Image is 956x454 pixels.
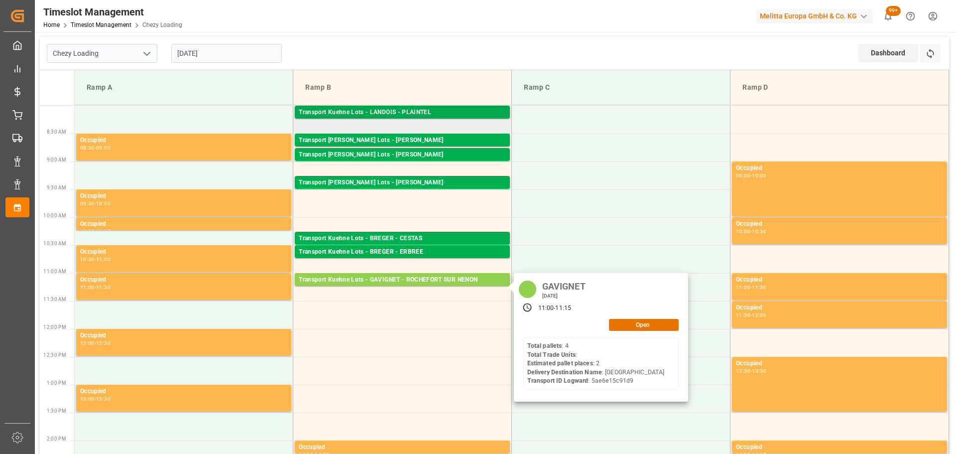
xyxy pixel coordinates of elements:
[43,269,66,274] span: 11:00 AM
[736,443,943,453] div: Occupied
[527,360,593,367] b: Estimated pallet places
[47,185,66,190] span: 9:30 AM
[750,369,752,373] div: -
[96,285,111,290] div: 11:30
[539,278,589,293] div: GAVIGNET
[299,136,506,146] div: Transport [PERSON_NAME] Lots - [PERSON_NAME]
[527,377,589,384] b: Transport ID Logward
[750,313,752,317] div: -
[299,160,506,168] div: Pallets: 4,TU: 679,City: [GEOGRAPHIC_DATA],Arrival: [DATE] 00:00:00
[299,150,506,160] div: Transport [PERSON_NAME] Lots - [PERSON_NAME]
[752,369,766,373] div: 13:30
[752,229,766,234] div: 10:30
[95,397,96,401] div: -
[756,9,873,23] div: Melitta Europa GmbH & Co. KG
[80,146,95,150] div: 08:30
[877,5,899,27] button: show 100 new notifications
[736,285,750,290] div: 11:00
[886,6,901,16] span: 99+
[43,324,66,330] span: 12:00 PM
[95,201,96,206] div: -
[752,313,766,317] div: 12:00
[736,275,943,285] div: Occupied
[96,201,111,206] div: 10:00
[43,297,66,302] span: 11:30 AM
[527,369,602,376] b: Delivery Destination Name
[80,247,287,257] div: Occupied
[96,257,111,262] div: 11:00
[527,342,562,349] b: Total pallets
[71,21,131,28] a: Timeslot Management
[750,173,752,178] div: -
[752,285,766,290] div: 11:30
[47,157,66,162] span: 9:00 AM
[736,303,943,313] div: Occupied
[171,44,282,63] input: DD-MM-YYYY
[95,229,96,234] div: -
[47,436,66,442] span: 2:00 PM
[47,44,157,63] input: Type to search/select
[96,229,111,234] div: 10:15
[95,285,96,290] div: -
[736,313,750,317] div: 11:30
[736,229,750,234] div: 10:00
[738,78,941,97] div: Ramp D
[527,351,576,358] b: Total Trade Units
[80,285,95,290] div: 11:00
[139,46,154,61] button: open menu
[47,380,66,386] span: 1:00 PM
[736,359,943,369] div: Occupied
[80,257,95,262] div: 10:30
[80,397,95,401] div: 13:00
[299,285,506,294] div: Pallets: 4,TU: ,City: ROCHEFORT SUR NENON,Arrival: [DATE] 00:00:00
[80,387,287,397] div: Occupied
[80,275,287,285] div: Occupied
[95,341,96,345] div: -
[95,146,96,150] div: -
[750,285,752,290] div: -
[299,244,506,252] div: Pallets: 1,TU: 302,City: [GEOGRAPHIC_DATA],Arrival: [DATE] 00:00:00
[96,397,111,401] div: 13:30
[299,178,506,188] div: Transport [PERSON_NAME] Lots - [PERSON_NAME]
[750,229,752,234] div: -
[299,247,506,257] div: Transport Kuehne Lots - BREGER - ERBREE
[299,118,506,126] div: Pallets: 3,TU: 302,City: PLAINTEL,Arrival: [DATE] 00:00:00
[858,44,918,62] div: Dashboard
[538,304,554,313] div: 11:00
[80,201,95,206] div: 09:30
[736,219,943,229] div: Occupied
[43,352,66,358] span: 12:30 PM
[80,136,287,146] div: Occupied
[736,173,750,178] div: 09:00
[736,369,750,373] div: 12:30
[752,173,766,178] div: 10:00
[301,78,503,97] div: Ramp B
[43,213,66,218] span: 10:00 AM
[83,78,285,97] div: Ramp A
[299,108,506,118] div: Transport Kuehne Lots - LANDOIS - PLAINTEL
[80,191,287,201] div: Occupied
[736,163,943,173] div: Occupied
[95,257,96,262] div: -
[43,21,60,28] a: Home
[527,342,665,386] div: : 4 : : 2 : [GEOGRAPHIC_DATA] : 5ae6e15c91d9
[96,341,111,345] div: 12:30
[756,6,877,25] button: Melitta Europa GmbH & Co. KG
[299,443,506,453] div: Occupied
[609,319,679,331] button: Open
[80,219,287,229] div: Occupied
[299,146,506,154] div: Pallets: ,TU: 105,City: [GEOGRAPHIC_DATA],Arrival: [DATE] 00:00:00
[899,5,922,27] button: Help Center
[299,275,506,285] div: Transport Kuehne Lots - GAVIGNET - ROCHEFORT SUR NENON
[80,341,95,345] div: 12:00
[299,234,506,244] div: Transport Kuehne Lots - BREGER - CESTAS
[43,4,182,19] div: Timeslot Management
[520,78,722,97] div: Ramp C
[299,188,506,196] div: Pallets: 6,TU: 1511,City: CARQUEFOU,Arrival: [DATE] 00:00:00
[299,257,506,266] div: Pallets: 3,TU: 56,City: ERBREE,Arrival: [DATE] 00:00:00
[96,146,111,150] div: 09:00
[80,229,95,234] div: 10:00
[47,129,66,135] span: 8:30 AM
[47,408,66,414] span: 1:30 PM
[554,304,555,313] div: -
